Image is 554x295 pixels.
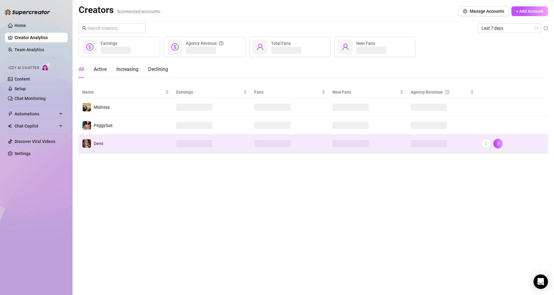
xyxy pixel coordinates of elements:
[15,86,26,91] a: Setup
[493,139,503,148] button: right
[332,89,399,95] span: New Fans
[15,151,31,156] a: Settings
[116,66,138,73] div: Increasing
[8,111,13,116] span: thunderbolt
[534,26,538,30] span: calendar
[511,6,548,16] button: + Add Account
[8,65,39,71] span: Izzy AI Chatter
[15,96,46,101] a: Chat Monitoring
[83,103,91,111] img: Mistress
[79,86,173,98] th: Name
[463,9,467,13] span: setting
[83,121,91,130] img: PeggySue
[176,89,242,95] span: Earnings
[481,24,538,33] span: Last 7 days
[342,43,349,51] span: user
[94,141,103,146] span: Demi
[356,41,375,46] span: New Fans
[496,141,500,146] span: right
[15,121,57,131] span: Chat Copilot
[458,6,509,16] button: Manage Accounts
[5,9,50,15] img: logo-BBDzfeDw.svg
[251,86,329,98] th: Fans
[117,9,160,14] span: 3 connected accounts
[15,77,30,81] a: Content
[186,40,223,47] div: Agency Revenue
[15,47,44,52] a: Team Analytics
[516,9,543,14] span: + Add Account
[94,105,110,110] span: Mistress
[86,43,93,51] span: dollar-circle
[257,43,264,51] span: user
[411,89,469,95] div: Agency Revenue
[470,9,504,14] span: Manage Accounts
[544,26,548,30] span: info-circle
[484,141,488,145] span: more
[445,89,449,95] span: question-circle
[41,63,51,71] img: AI Chatter
[148,66,168,73] div: Declining
[88,25,137,31] input: Search creators
[173,86,251,98] th: Earnings
[219,40,223,47] span: question-circle
[329,86,407,98] th: New Fans
[171,43,179,51] span: dollar-circle
[15,23,26,28] a: Home
[15,33,63,42] a: Creator Analytics
[79,66,84,73] div: All
[94,66,107,73] div: Active
[271,41,291,46] span: Total Fans
[254,89,320,95] span: Fans
[79,4,160,16] h2: Creators
[533,274,548,289] div: Open Intercom Messenger
[8,124,12,128] img: Chat Copilot
[15,109,57,119] span: Automations
[15,139,55,144] a: Discover Viral Videos
[82,26,86,30] span: search
[94,123,112,128] span: PeggySue
[82,89,164,95] span: Name
[83,139,91,148] img: Demi
[101,41,117,46] span: Earnings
